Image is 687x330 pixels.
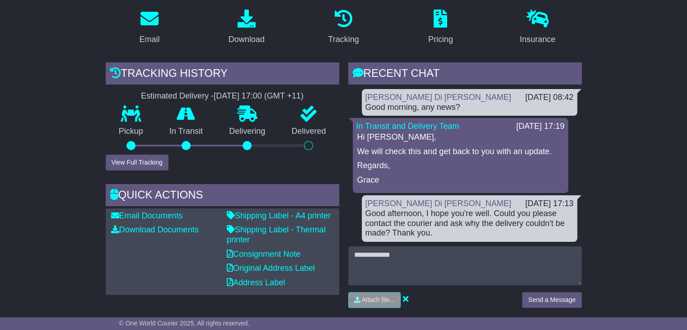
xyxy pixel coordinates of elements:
[106,91,339,101] div: Estimated Delivery -
[357,132,564,142] p: Hi [PERSON_NAME],
[422,6,459,49] a: Pricing
[365,199,511,208] a: [PERSON_NAME] Di [PERSON_NAME]
[365,103,574,113] div: Good morning, any news?
[111,211,183,220] a: Email Documents
[356,122,459,131] a: In Transit and Delivery Team
[525,199,574,209] div: [DATE] 17:13
[214,91,304,101] div: [DATE] 17:00 (GMT +11)
[520,33,556,46] div: Insurance
[227,264,315,273] a: Original Address Label
[139,33,159,46] div: Email
[133,6,165,49] a: Email
[365,93,511,102] a: [PERSON_NAME] Di [PERSON_NAME]
[106,127,156,137] p: Pickup
[106,184,339,208] div: Quick Actions
[328,33,359,46] div: Tracking
[227,250,300,259] a: Consignment Note
[357,161,564,171] p: Regards,
[365,209,574,238] div: Good afternoon, I hope you're well. Could you please contact the courier and ask why the delivery...
[229,33,265,46] div: Download
[348,62,582,87] div: RECENT CHAT
[357,147,564,157] p: We will check this and get back to you with an update.
[357,175,564,185] p: Grace
[216,127,278,137] p: Delivering
[514,6,561,49] a: Insurance
[227,278,285,287] a: Address Label
[111,225,199,234] a: Download Documents
[516,122,565,132] div: [DATE] 17:19
[119,320,250,327] span: © One World Courier 2025. All rights reserved.
[106,62,339,87] div: Tracking history
[525,93,574,103] div: [DATE] 08:42
[156,127,216,137] p: In Transit
[428,33,453,46] div: Pricing
[522,292,581,308] button: Send a Message
[278,127,339,137] p: Delivered
[227,211,331,220] a: Shipping Label - A4 printer
[106,155,168,170] button: View Full Tracking
[223,6,271,49] a: Download
[322,6,365,49] a: Tracking
[227,225,326,244] a: Shipping Label - Thermal printer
